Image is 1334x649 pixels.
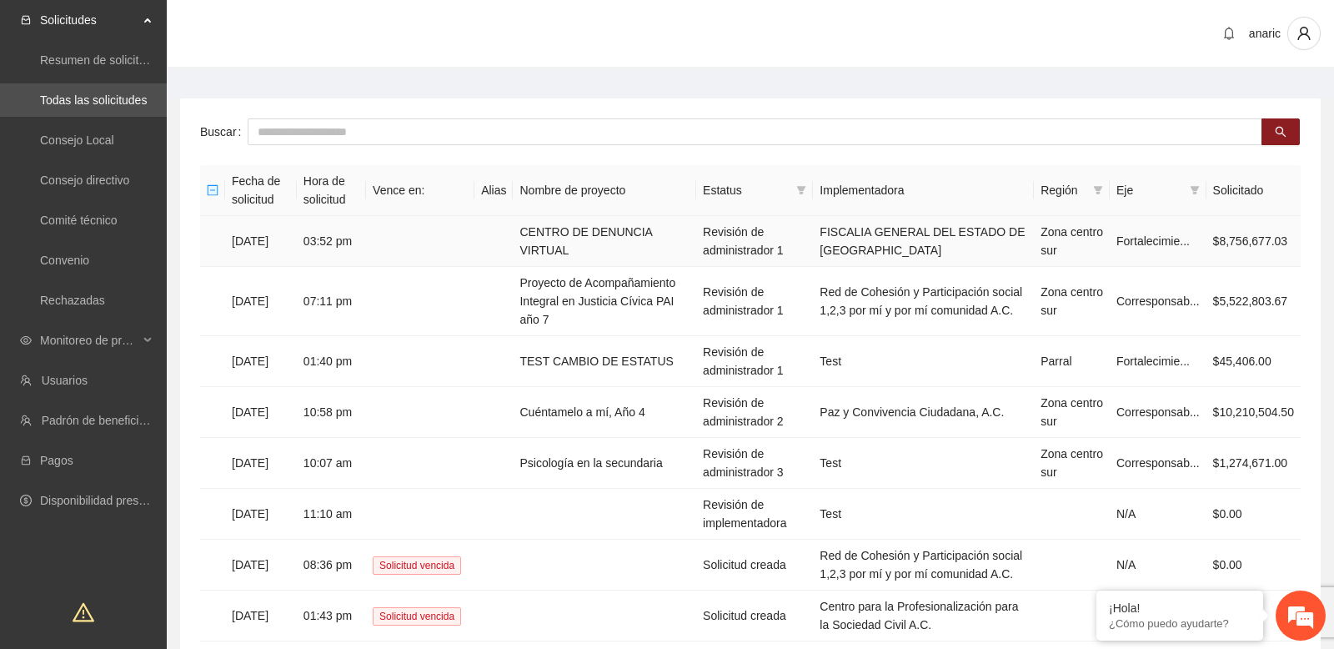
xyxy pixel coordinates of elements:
td: $1,274,671.00 [1206,438,1301,489]
label: Buscar [200,118,248,145]
td: [DATE] [225,336,297,387]
span: Fortalecimie... [1116,234,1190,248]
span: filter [1190,185,1200,195]
td: $8,756,677.03 [1206,216,1301,267]
td: $0.00 [1206,489,1301,540]
th: Vence en: [366,165,474,216]
td: 10:07 am [297,438,366,489]
a: Rechazadas [40,294,105,307]
td: [DATE] [225,387,297,438]
span: user [1288,26,1320,41]
td: Red de Cohesión y Participación social 1,2,3 por mí y por mí comunidad A.C. [813,540,1034,591]
td: Test [813,336,1034,387]
td: Solicitud creada [696,591,813,641]
span: Estatus [703,181,790,199]
th: Hora de solicitud [297,165,366,216]
td: [DATE] [225,489,297,540]
th: Implementadora [813,165,1034,216]
td: Test [813,489,1034,540]
td: N/A [1110,489,1206,540]
a: Convenio [40,254,89,267]
td: TEST CAMBIO DE ESTATUS [513,336,696,387]
td: Proyecto de Acompañamiento Integral en Justicia Cívica PAI año 7 [513,267,696,336]
td: 10:58 pm [297,387,366,438]
td: Solicitud creada [696,540,813,591]
a: Consejo directivo [40,174,129,187]
td: 03:52 pm [297,216,366,267]
td: Revisión de administrador 1 [696,216,813,267]
a: Consejo Local [40,133,114,147]
th: Alias [474,165,513,216]
td: Revisión de implementadora [696,489,813,540]
button: user [1287,17,1321,50]
td: Red de Cohesión y Participación social 1,2,3 por mí y por mí comunidad A.C. [813,267,1034,336]
div: ¡Hola! [1109,601,1251,615]
td: CENTRO DE DENUNCIA VIRTUAL [513,216,696,267]
td: [DATE] [225,267,297,336]
a: Padrón de beneficiarios [42,414,164,427]
textarea: Escriba su mensaje y pulse “Intro” [8,455,318,514]
td: Centro para la Profesionalización para la Sociedad Civil A.C. [813,591,1034,641]
td: 01:40 pm [297,336,366,387]
span: filter [1090,178,1106,203]
span: Corresponsab... [1116,294,1200,308]
span: Corresponsab... [1116,405,1200,419]
td: 01:43 pm [297,591,366,641]
button: search [1261,118,1300,145]
td: Revisión de administrador 1 [696,267,813,336]
span: bell [1216,27,1241,40]
span: filter [793,178,810,203]
span: search [1275,126,1286,139]
span: inbox [20,14,32,26]
th: Fecha de solicitud [225,165,297,216]
td: $10,210,504.50 [1206,387,1301,438]
a: Todas las solicitudes [40,93,147,107]
span: filter [796,185,806,195]
div: Chatee con nosotros ahora [87,85,280,107]
td: [DATE] [225,591,297,641]
a: Resumen de solicitudes por aprobar [40,53,228,67]
td: Zona centro sur [1034,216,1110,267]
a: Disponibilidad presupuestal [40,494,183,507]
span: Solicitud vencida [373,556,461,575]
td: Zona centro sur [1034,438,1110,489]
td: Psicología en la secundaria [513,438,696,489]
span: filter [1186,178,1203,203]
span: anaric [1249,27,1281,40]
td: $45,406.00 [1206,336,1301,387]
span: warning [73,601,94,623]
td: [DATE] [225,540,297,591]
th: Solicitado [1206,165,1301,216]
div: Minimizar ventana de chat en vivo [273,8,313,48]
span: Corresponsab... [1116,456,1200,470]
td: Test [813,438,1034,489]
button: bell [1216,20,1242,47]
span: Monitoreo de proyectos [40,324,138,357]
span: minus-square [207,184,218,196]
span: Eje [1116,181,1183,199]
td: 07:11 pm [297,267,366,336]
td: Paz y Convivencia Ciudadana, A.C. [813,387,1034,438]
td: Zona centro sur [1034,267,1110,336]
span: Solicitudes [40,3,138,37]
span: filter [1093,185,1103,195]
span: Fortalecimie... [1116,355,1190,368]
td: Revisión de administrador 3 [696,438,813,489]
td: Parral [1034,336,1110,387]
td: Revisión de administrador 2 [696,387,813,438]
td: [DATE] [225,438,297,489]
td: [DATE] [225,216,297,267]
td: FISCALIA GENERAL DEL ESTADO DE [GEOGRAPHIC_DATA] [813,216,1034,267]
th: Nombre de proyecto [513,165,696,216]
span: Región [1041,181,1086,199]
span: Estamos en línea. [97,223,230,391]
span: Solicitud vencida [373,607,461,626]
td: Zona centro sur [1034,387,1110,438]
a: Usuarios [42,374,88,387]
td: Cuéntamelo a mí, Año 4 [513,387,696,438]
p: ¿Cómo puedo ayudarte? [1109,617,1251,630]
td: 11:10 am [297,489,366,540]
td: 08:36 pm [297,540,366,591]
td: $5,522,803.67 [1206,267,1301,336]
td: N/A [1110,540,1206,591]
